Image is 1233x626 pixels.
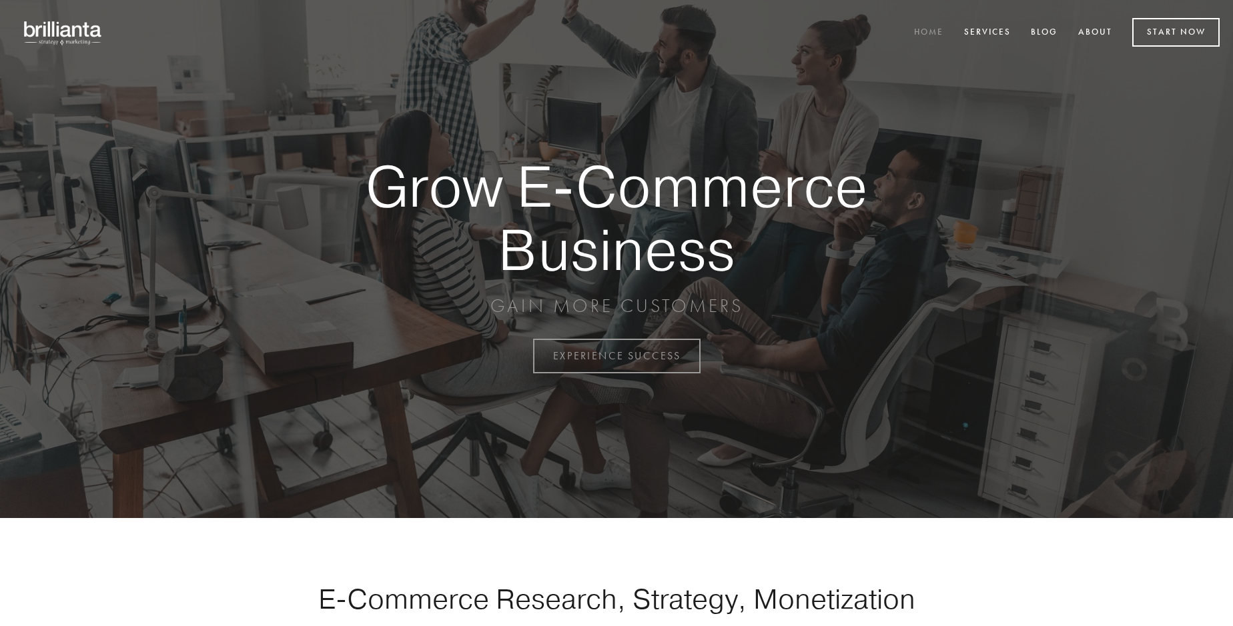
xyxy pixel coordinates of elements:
a: EXPERIENCE SUCCESS [533,339,701,373]
a: Start Now [1132,18,1220,47]
a: About [1070,22,1121,44]
a: Services [955,22,1019,44]
p: GAIN MORE CUSTOMERS [319,294,914,318]
a: Home [905,22,952,44]
h1: E-Commerce Research, Strategy, Monetization [276,582,957,615]
strong: Grow E-Commerce Business [319,155,914,281]
a: Blog [1022,22,1066,44]
img: brillianta - research, strategy, marketing [13,13,113,52]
